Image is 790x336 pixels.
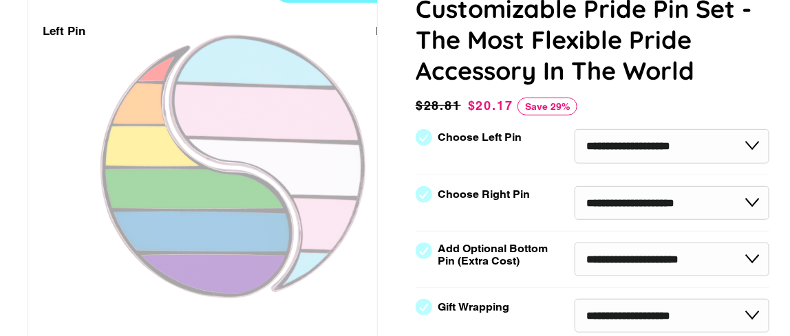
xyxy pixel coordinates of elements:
label: Choose Right Pin [438,188,530,201]
span: $28.81 [416,96,465,115]
span: $20.17 [468,98,513,113]
span: Save 29% [517,98,577,115]
label: Gift Wrapping [438,301,509,313]
label: Add Optional Bottom Pin (Extra Cost) [438,243,553,267]
label: Choose Left Pin [438,131,522,144]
